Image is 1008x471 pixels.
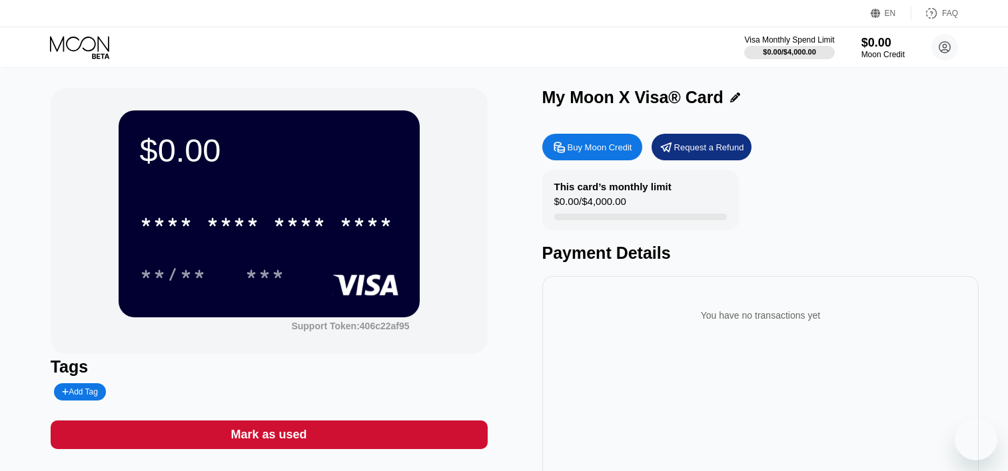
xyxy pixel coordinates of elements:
[553,297,969,334] div: You have no transactions yet
[861,36,905,59] div: $0.00Moon Credit
[291,321,409,331] div: Support Token: 406c22af95
[542,134,642,160] div: Buy Moon Credit
[542,88,724,107] div: My Moon X Visa® Card
[871,7,911,20] div: EN
[652,134,752,160] div: Request a Refund
[885,9,896,18] div: EN
[674,142,744,153] div: Request a Refund
[744,35,834,59] div: Visa Monthly Spend Limit$0.00/$4,000.00
[140,132,398,169] div: $0.00
[62,387,98,396] div: Add Tag
[51,420,488,449] div: Mark as used
[911,7,958,20] div: FAQ
[861,36,905,50] div: $0.00
[554,181,672,192] div: This card’s monthly limit
[861,50,905,59] div: Moon Credit
[942,9,958,18] div: FAQ
[554,196,626,214] div: $0.00 / $4,000.00
[542,243,979,263] div: Payment Details
[744,35,834,45] div: Visa Monthly Spend Limit
[763,48,816,56] div: $0.00 / $4,000.00
[291,321,409,331] div: Support Token:406c22af95
[568,142,632,153] div: Buy Moon Credit
[54,383,106,400] div: Add Tag
[231,427,307,442] div: Mark as used
[51,357,488,377] div: Tags
[955,418,997,460] iframe: Button to launch messaging window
